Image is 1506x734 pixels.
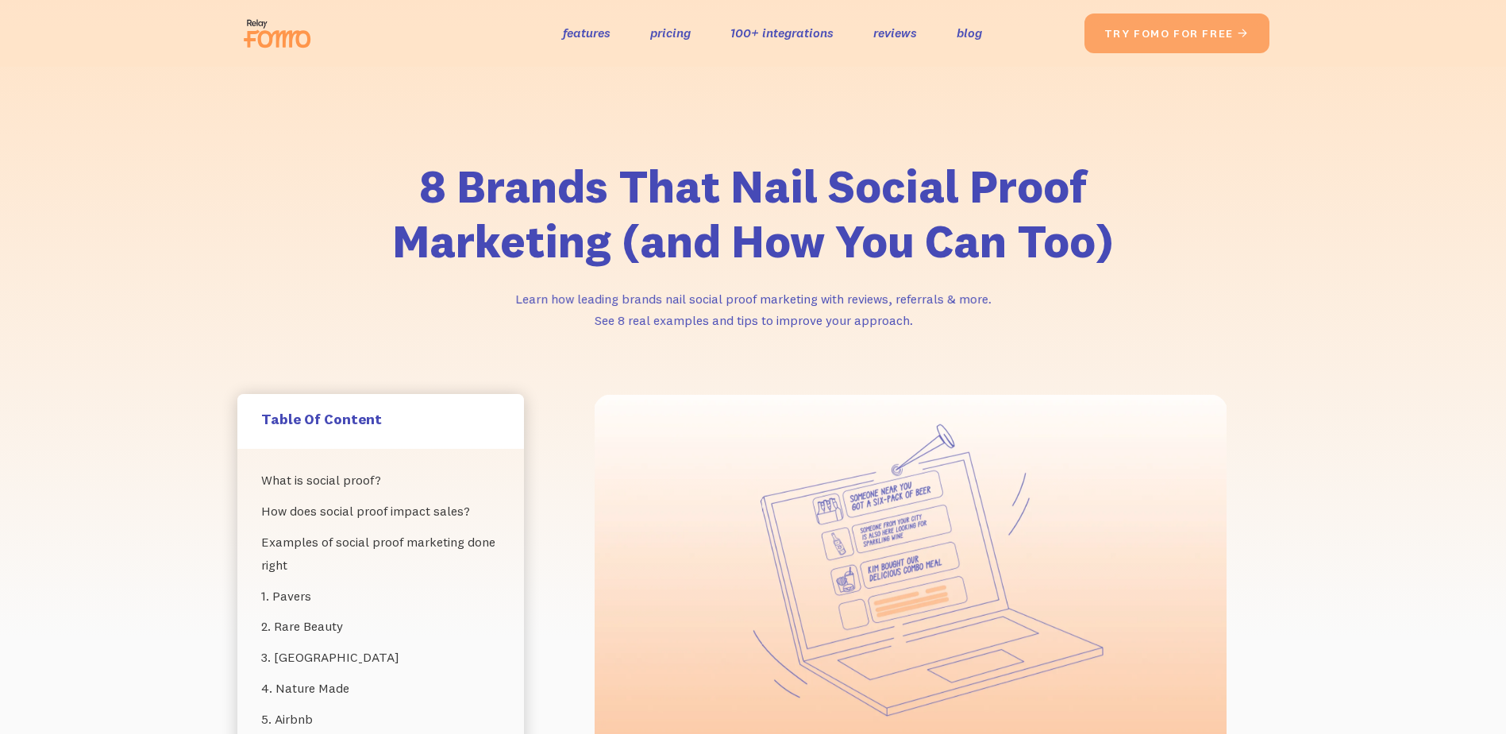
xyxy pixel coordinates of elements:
span:  [1237,26,1250,41]
a: blog [957,21,982,44]
a: reviews [873,21,917,44]
a: 4. Nature Made [261,673,500,704]
a: 100+ integrations [730,21,834,44]
p: Learn how leading brands nail social proof marketing with reviews, referrals & more. See 8 real e... [515,288,992,330]
a: 2. Rare Beauty [261,611,500,642]
a: 1. Pavers [261,581,500,612]
a: pricing [650,21,691,44]
h1: 8 Brands That Nail Social Proof Marketing (and How You Can Too) [349,159,1158,269]
a: What is social proof? [261,465,500,496]
a: How does social proof impact sales? [261,496,500,527]
a: features [563,21,610,44]
h5: Table Of Content [261,410,500,428]
a: Examples of social proof marketing done right [261,527,500,581]
a: 3. [GEOGRAPHIC_DATA] [261,642,500,673]
a: try fomo for free [1084,14,1269,53]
